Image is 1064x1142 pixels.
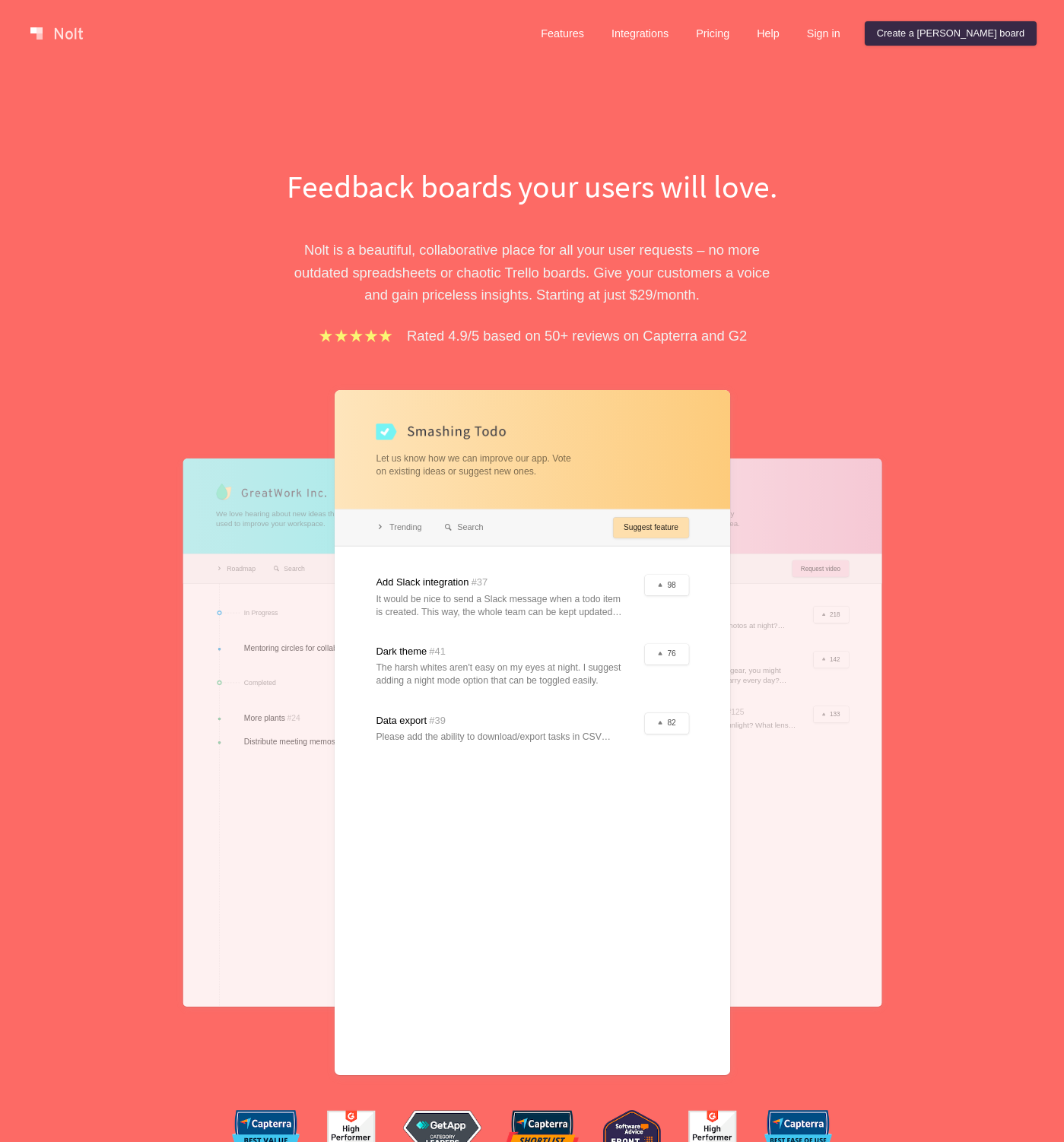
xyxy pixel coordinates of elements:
h1: Feedback boards your users will love. [270,164,795,208]
img: stars.b067e34983.png [317,327,395,344]
a: Features [529,21,596,46]
a: Create a [PERSON_NAME] board [865,21,1037,46]
a: Sign in [795,21,853,46]
a: Pricing [684,21,742,46]
p: Rated 4.9/5 based on 50+ reviews on Capterra and G2 [407,325,747,347]
p: Nolt is a beautiful, collaborative place for all your user requests – no more outdated spreadshee... [270,239,795,306]
a: Help [745,21,792,46]
a: Integrations [599,21,681,46]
